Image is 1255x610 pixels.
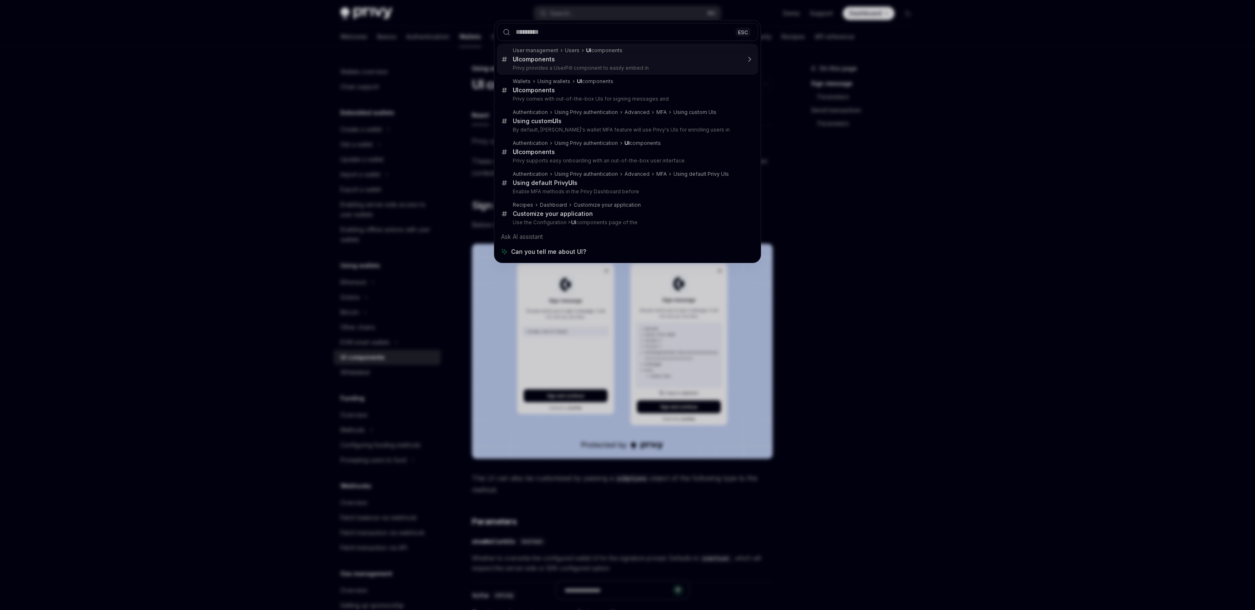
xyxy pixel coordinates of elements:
[513,171,548,177] div: Authentication
[513,140,548,147] div: Authentication
[513,210,593,218] div: Customize your application
[513,56,555,63] div: components
[513,47,558,54] div: User management
[673,109,716,116] div: Using custom UIs
[568,179,574,186] b: UI
[513,188,741,195] p: Enable MFA methods in the Privy Dashboard before
[513,86,555,94] div: components
[625,140,630,146] b: UI
[537,78,570,85] div: Using wallets
[736,28,751,36] div: ESC
[513,78,531,85] div: Wallets
[574,202,641,208] div: Customize your application
[554,140,618,147] div: Using Privy authentication
[656,109,667,116] div: MFA
[540,202,567,208] div: Dashboard
[673,171,729,177] div: Using default Privy UIs
[513,65,741,71] p: Privy provides a UserPill component to easily embed in
[513,157,741,164] p: Privy supports easy onboarding with an out-of-the-box user interface
[571,219,576,225] b: UI
[513,127,741,133] p: By default, [PERSON_NAME]'s wallet MFA feature will use Privy's UIs for enrolling users in
[513,148,519,155] b: UI
[554,109,618,116] div: Using Privy authentication
[625,109,650,116] div: Advanced
[586,47,591,53] b: UI
[497,229,758,244] div: Ask AI assistant
[625,140,661,147] div: components
[513,109,548,116] div: Authentication
[513,117,562,125] div: Using custom s
[513,96,741,102] p: Privy comes with out-of-the-box UIs for signing messages and
[513,148,555,156] div: components
[513,86,519,94] b: UI
[513,202,533,208] div: Recipes
[577,78,582,84] b: UI
[513,179,577,187] div: Using default Privy s
[554,171,618,177] div: Using Privy authentication
[552,117,558,124] b: UI
[513,56,519,63] b: UI
[625,171,650,177] div: Advanced
[511,248,586,256] span: Can you tell me about UI?
[565,47,580,54] div: Users
[577,78,613,85] div: components
[513,219,741,226] p: Use the Configuration > components page of the
[586,47,622,54] div: components
[656,171,667,177] div: MFA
